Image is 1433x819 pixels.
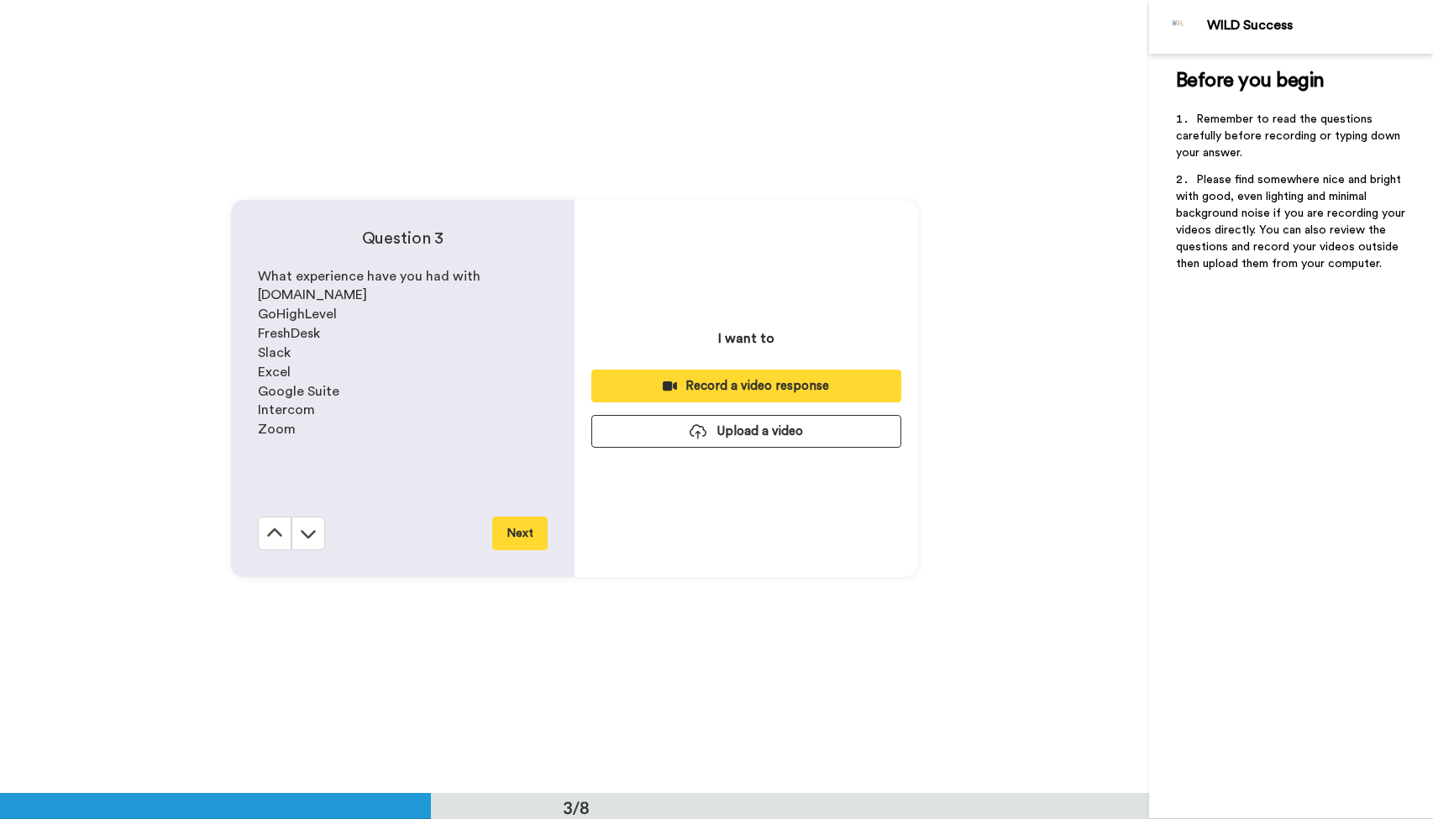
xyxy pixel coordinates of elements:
[1158,7,1199,47] img: Profile Image
[258,403,315,417] span: Intercom
[591,370,901,402] button: Record a video response
[492,517,548,550] button: Next
[605,377,888,395] div: Record a video response
[258,365,291,379] span: Excel
[1176,174,1409,270] span: Please find somewhere nice and bright with good, even lighting and minimal background noise if yo...
[591,415,901,448] button: Upload a video
[258,227,548,250] h4: Question 3
[1207,18,1432,34] div: WILD Success
[536,795,617,819] div: 3/8
[1176,71,1325,91] span: Before you begin
[258,327,320,340] span: FreshDesk
[258,288,367,302] span: [DOMAIN_NAME]
[258,346,291,360] span: Slack
[1176,113,1404,159] span: Remember to read the questions carefully before recording or typing down your answer.
[258,423,296,436] span: Zoom
[258,307,337,321] span: GoHighLevel
[258,385,339,398] span: Google Suite
[718,328,774,349] p: I want to
[258,270,480,283] span: What experience have you had with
